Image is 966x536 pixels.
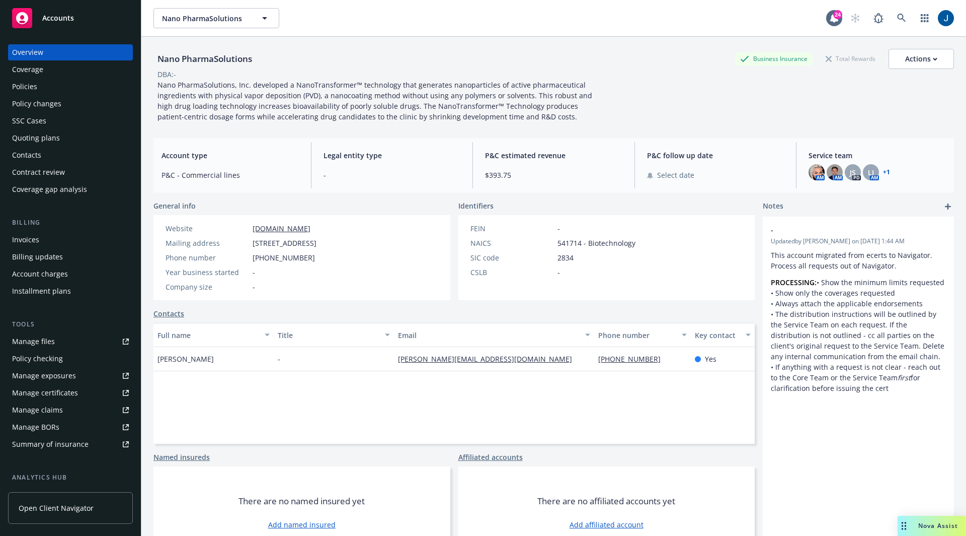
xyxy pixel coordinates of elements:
[394,323,594,347] button: Email
[8,402,133,418] a: Manage claims
[153,52,256,65] div: Nano PharmaSolutions
[695,330,740,341] div: Key contact
[868,8,889,28] a: Report a Bug
[253,252,315,263] span: [PHONE_NUMBER]
[557,252,574,263] span: 2834
[598,354,669,364] a: [PHONE_NUMBER]
[705,354,716,364] span: Yes
[157,330,259,341] div: Full name
[771,225,920,235] span: -
[12,113,46,129] div: SSC Cases
[771,237,946,246] span: Updated by [PERSON_NAME] on [DATE] 1:44 AM
[398,354,580,364] a: [PERSON_NAME][EMAIL_ADDRESS][DOMAIN_NAME]
[657,170,694,180] span: Select date
[771,278,817,287] strong: PROCESSING:
[485,150,622,161] span: P&C estimated revenue
[324,170,461,180] span: -
[8,96,133,112] a: Policy changes
[458,452,523,462] a: Affiliated accounts
[809,164,825,180] img: photo
[8,249,133,265] a: Billing updates
[274,323,394,347] button: Title
[771,250,946,271] p: This account migrated from ecerts to Navigator. Process all requests out of Navigator.
[942,200,954,213] a: add
[557,267,560,278] span: -
[12,61,43,78] div: Coverage
[898,516,966,536] button: Nova Assist
[8,419,133,435] a: Manage BORs
[557,238,635,248] span: 541714 - Biotechnology
[845,8,865,28] a: Start snowing
[12,385,78,401] div: Manage certificates
[8,436,133,452] a: Summary of insurance
[892,8,912,28] a: Search
[166,282,249,292] div: Company size
[938,10,954,26] img: photo
[691,323,755,347] button: Key contact
[883,169,890,175] a: +1
[166,252,249,263] div: Phone number
[8,79,133,95] a: Policies
[470,252,553,263] div: SIC code
[12,368,76,384] div: Manage exposures
[162,170,299,180] span: P&C - Commercial lines
[166,267,249,278] div: Year business started
[8,44,133,60] a: Overview
[253,238,316,248] span: [STREET_ADDRESS]
[253,224,310,233] a: [DOMAIN_NAME]
[8,368,133,384] a: Manage exposures
[12,351,63,367] div: Policy checking
[470,223,553,234] div: FEIN
[162,13,249,24] span: Nano PharmaSolutions
[8,232,133,248] a: Invoices
[898,373,911,382] em: first
[850,167,856,178] span: JS
[12,419,59,435] div: Manage BORs
[8,218,133,228] div: Billing
[166,238,249,248] div: Mailing address
[771,277,946,393] p: • Show the minimum limits requested • Show only the coverages requested • Always attach the appli...
[153,323,274,347] button: Full name
[12,402,63,418] div: Manage claims
[324,150,461,161] span: Legal entity type
[827,164,843,180] img: photo
[470,238,553,248] div: NAICS
[12,266,68,282] div: Account charges
[485,170,622,180] span: $393.75
[8,147,133,163] a: Contacts
[19,503,94,513] span: Open Client Navigator
[8,473,133,483] div: Analytics hub
[598,330,675,341] div: Phone number
[268,519,336,530] a: Add named insured
[12,333,55,350] div: Manage files
[905,49,937,69] div: Actions
[8,61,133,78] a: Coverage
[157,354,214,364] span: [PERSON_NAME]
[821,52,880,65] div: Total Rewards
[12,164,65,180] div: Contract review
[8,113,133,129] a: SSC Cases
[12,96,61,112] div: Policy changes
[8,266,133,282] a: Account charges
[833,10,842,19] div: 24
[8,164,133,180] a: Contract review
[12,436,89,452] div: Summary of insurance
[458,200,494,211] span: Identifiers
[153,308,184,319] a: Contacts
[763,217,954,401] div: -Updatedby [PERSON_NAME] on [DATE] 1:44 AMThis account migrated from ecerts to Navigator. Process...
[157,80,594,121] span: Nano PharmaSolutions, Inc. developed a NanoTransformer™ technology that generates nanoparticles o...
[12,283,71,299] div: Installment plans
[647,150,784,161] span: P&C follow up date
[8,319,133,329] div: Tools
[253,267,255,278] span: -
[153,8,279,28] button: Nano PharmaSolutions
[253,282,255,292] span: -
[763,200,783,213] span: Notes
[278,330,379,341] div: Title
[12,147,41,163] div: Contacts
[8,333,133,350] a: Manage files
[915,8,935,28] a: Switch app
[162,150,299,161] span: Account type
[8,181,133,197] a: Coverage gap analysis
